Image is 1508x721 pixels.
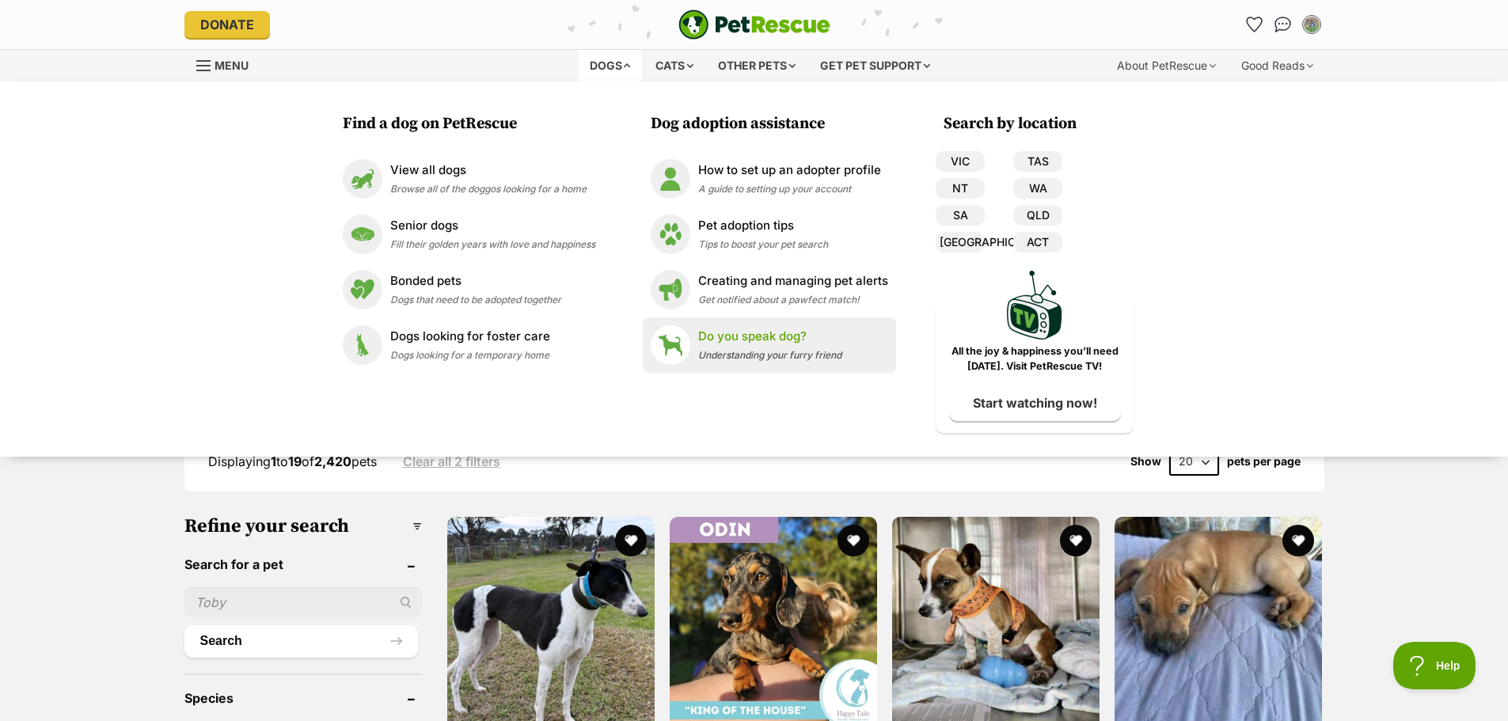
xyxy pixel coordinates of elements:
span: Dogs that need to be adopted together [390,294,561,305]
p: Creating and managing pet alerts [698,272,888,290]
a: Dogs looking for foster care Dogs looking for foster care Dogs looking for a temporary home [343,325,595,365]
p: View all dogs [390,161,587,180]
a: WA [1013,178,1062,199]
img: Senior dogs [343,214,382,254]
span: Browse all of the doggos looking for a home [390,183,587,195]
p: Senior dogs [390,217,595,235]
button: favourite [1283,525,1315,556]
img: View all dogs [343,159,382,199]
a: [GEOGRAPHIC_DATA] [936,232,985,252]
ul: Account quick links [1242,12,1324,37]
h3: Search by location [944,113,1134,135]
h3: Refine your search [184,515,422,537]
p: How to set up an adopter profile [698,161,881,180]
a: SA [936,205,985,226]
a: Favourites [1242,12,1267,37]
div: Get pet support [809,50,941,82]
span: Displaying to of pets [208,453,377,469]
div: Dogs [579,50,642,82]
a: Bonded pets Bonded pets Dogs that need to be adopted together [343,270,595,309]
a: VIC [936,151,985,172]
a: QLD [1013,205,1062,226]
input: Toby [184,587,422,617]
span: A guide to setting up your account [698,183,851,195]
span: Menu [215,59,249,72]
div: Good Reads [1230,50,1324,82]
button: My account [1299,12,1324,37]
p: Do you speak dog? [698,328,841,346]
span: Get notified about a pawfect match! [698,294,860,305]
header: Species [184,691,422,705]
div: Cats [644,50,705,82]
strong: 1 [271,453,276,469]
img: Bonded pets [343,270,382,309]
h3: Find a dog on PetRescue [343,113,603,135]
img: Dogs looking for foster care [343,325,382,365]
span: Tips to boost your pet search [698,238,828,250]
img: logo-e224e6f780fb5917bec1dbf3a21bbac754714ae5b6737aabdf751b685950b380.svg [678,9,830,40]
a: Donate [184,11,270,38]
img: Creating and managing pet alerts [651,270,690,309]
a: ACT [1013,232,1062,252]
button: Search [184,625,418,657]
img: Pet adoption tips [651,214,690,254]
span: Show [1130,455,1161,468]
header: Search for a pet [184,557,422,571]
label: pets per page [1227,455,1301,468]
button: favourite [615,525,647,556]
a: PetRescue [678,9,830,40]
p: Pet adoption tips [698,217,828,235]
a: Start watching now! [949,385,1121,421]
img: Do you speak dog? [651,325,690,365]
img: PetRescue TV logo [1007,271,1062,340]
a: TAS [1013,151,1062,172]
button: favourite [838,525,869,556]
p: Dogs looking for foster care [390,328,550,346]
span: Dogs looking for a temporary home [390,349,549,361]
iframe: Help Scout Beacon - Open [1393,642,1476,689]
h3: Dog adoption assistance [651,113,896,135]
a: Clear all 2 filters [403,454,500,469]
a: Pet adoption tips Pet adoption tips Tips to boost your pet search [651,214,888,254]
img: Samuel McCulloch profile pic [1304,17,1320,32]
a: How to set up an adopter profile How to set up an adopter profile A guide to setting up your account [651,159,888,199]
div: About PetRescue [1106,50,1227,82]
img: chat-41dd97257d64d25036548639549fe6c8038ab92f7586957e7f3b1b290dea8141.svg [1274,17,1291,32]
img: How to set up an adopter profile [651,159,690,199]
span: Fill their golden years with love and happiness [390,238,595,250]
a: View all dogs View all dogs Browse all of the doggos looking for a home [343,159,595,199]
p: All the joy & happiness you’ll need [DATE]. Visit PetRescue TV! [948,344,1122,374]
a: NT [936,178,985,199]
div: Other pets [707,50,807,82]
p: Bonded pets [390,272,561,290]
strong: 19 [288,453,302,469]
button: favourite [1060,525,1092,556]
a: Do you speak dog? Do you speak dog? Understanding your furry friend [651,325,888,365]
a: Conversations [1271,12,1296,37]
span: Understanding your furry friend [698,349,841,361]
a: Creating and managing pet alerts Creating and managing pet alerts Get notified about a pawfect ma... [651,270,888,309]
strong: 2,420 [314,453,351,469]
a: Senior dogs Senior dogs Fill their golden years with love and happiness [343,214,595,254]
a: Menu [196,50,260,78]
